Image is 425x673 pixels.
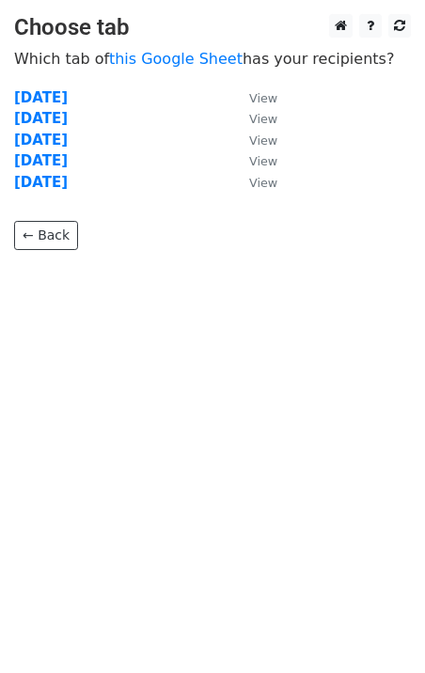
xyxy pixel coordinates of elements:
a: [DATE] [14,132,68,149]
small: View [249,91,277,105]
small: View [249,176,277,190]
a: [DATE] [14,89,68,106]
a: ← Back [14,221,78,250]
a: View [230,110,277,127]
p: Which tab of has your recipients? [14,49,411,69]
a: View [230,132,277,149]
a: [DATE] [14,152,68,169]
a: View [230,174,277,191]
a: [DATE] [14,110,68,127]
a: this Google Sheet [109,50,243,68]
a: [DATE] [14,174,68,191]
a: View [230,152,277,169]
small: View [249,154,277,168]
small: View [249,112,277,126]
h3: Choose tab [14,14,411,41]
small: View [249,133,277,148]
a: View [230,89,277,106]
